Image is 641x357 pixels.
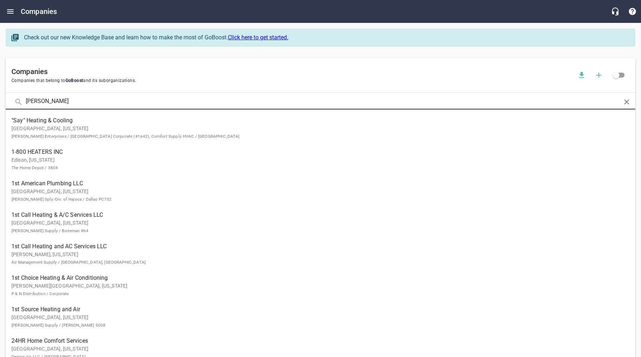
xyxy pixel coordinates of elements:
span: 1st Choice Heating & Air Conditioning [11,274,618,282]
a: Click here to get started. [228,34,288,41]
a: 1st Choice Heating & Air Conditioning[PERSON_NAME][GEOGRAPHIC_DATA], [US_STATE]P & N Distribution... [6,270,635,301]
p: [GEOGRAPHIC_DATA], [US_STATE] [11,314,618,329]
span: 1-800 HEATERS INC [11,148,618,156]
h6: Companies [21,6,57,17]
input: Search Companies... [26,94,615,109]
p: [GEOGRAPHIC_DATA], [US_STATE] [11,219,618,234]
button: Support Portal [624,3,641,20]
button: Open drawer [2,3,19,20]
small: [PERSON_NAME] Enterprises / [GEOGRAPHIC_DATA] Corporate (#1642), Comfort Supply HVAC / [GEOGRAPHI... [11,134,240,139]
span: Companies that belong to and its suborganizations. [11,77,573,84]
span: 1st Call Heating and AC Services LLC [11,242,618,251]
small: [PERSON_NAME] Supply / [PERSON_NAME] 5008 [11,323,106,328]
a: 1st American Plumbing LLC[GEOGRAPHIC_DATA], [US_STATE][PERSON_NAME] Sply.-Div. of Hajoca / Dallas... [6,175,635,207]
small: P & N Distribution / Corporate [11,291,69,296]
small: Air Management Supply / [GEOGRAPHIC_DATA], [GEOGRAPHIC_DATA] [11,260,146,265]
span: "Say" Heating & Cooling [11,116,618,125]
small: [PERSON_NAME] Supply / Bozeman #64 [11,228,88,233]
p: Edison, [US_STATE] [11,156,618,171]
a: 1st Call Heating & A/C Services LLC[GEOGRAPHIC_DATA], [US_STATE][PERSON_NAME] Supply / Bozeman #64 [6,207,635,238]
button: Download companies [573,67,590,84]
a: 1st Call Heating and AC Services LLC[PERSON_NAME], [US_STATE]Air Management Supply / [GEOGRAPHIC_... [6,238,635,270]
a: "Say" Heating & Cooling[GEOGRAPHIC_DATA], [US_STATE][PERSON_NAME] Enterprises / [GEOGRAPHIC_DATA]... [6,112,635,144]
span: 1st American Plumbing LLC [11,179,618,188]
small: [PERSON_NAME] Sply.-Div. of Hajoca / Dallas PC752 [11,197,112,202]
span: 24HR Home Comfort Services [11,337,618,345]
span: GoBoost [65,78,83,83]
button: Add a new company [590,67,607,84]
p: [GEOGRAPHIC_DATA], [US_STATE] [11,188,618,203]
div: Check out our new Knowledge Base and learn how to make the most of GoBoost. [24,33,628,42]
span: 1st Call Heating & A/C Services LLC [11,211,618,219]
a: 1-800 HEATERS INCEdison, [US_STATE]The Home Depot / 3804 [6,144,635,175]
p: [PERSON_NAME][GEOGRAPHIC_DATA], [US_STATE] [11,282,618,297]
span: 1st Source Heating and Air [11,305,618,314]
button: Live Chat [607,3,624,20]
span: Click to view all companies [607,67,625,84]
a: 1st Source Heating and Air[GEOGRAPHIC_DATA], [US_STATE][PERSON_NAME] Supply / [PERSON_NAME] 5008 [6,301,635,333]
p: [GEOGRAPHIC_DATA], [US_STATE] [11,125,618,140]
h6: Companies [11,66,573,77]
p: [PERSON_NAME], [US_STATE] [11,251,618,266]
small: The Home Depot / 3804 [11,165,58,170]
